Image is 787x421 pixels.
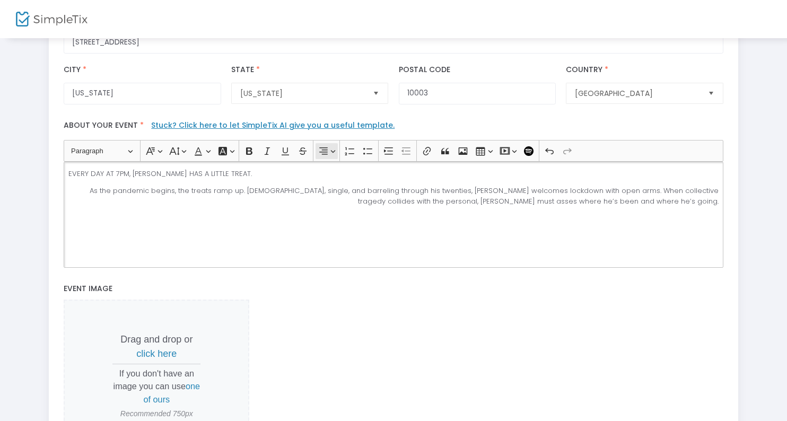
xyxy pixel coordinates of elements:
span: one of ours [144,381,200,404]
div: Rich Text Editor, main [64,162,723,268]
button: Select [369,83,383,103]
button: Select [704,83,719,103]
span: [US_STATE] [240,88,364,99]
label: About your event [59,115,729,140]
a: Stuck? Click here to let SimpleTix AI give you a useful template. [151,120,395,130]
label: State [231,64,262,75]
p: Drag and drop or [112,332,200,361]
span: Paragraph [71,145,126,157]
span: Event Image [64,283,112,294]
p: If you don't have an image you can use [112,367,200,406]
input: City [64,83,221,104]
label: Postal Code [399,64,450,75]
button: Paragraph [66,143,138,159]
input: Where will the event be taking place? [64,32,723,54]
span: click here [136,348,177,359]
span: [GEOGRAPHIC_DATA] [575,88,699,99]
label: Country [566,64,610,75]
p: As the pandemic begins, the treats ramp up. [DEMOGRAPHIC_DATA], single, and barreling through his... [68,186,719,206]
div: Editor toolbar [64,140,723,161]
label: City [64,64,89,75]
p: EVERY DAY AT 7PM, [PERSON_NAME] HAS A LITTLE TREAT. [68,169,719,179]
